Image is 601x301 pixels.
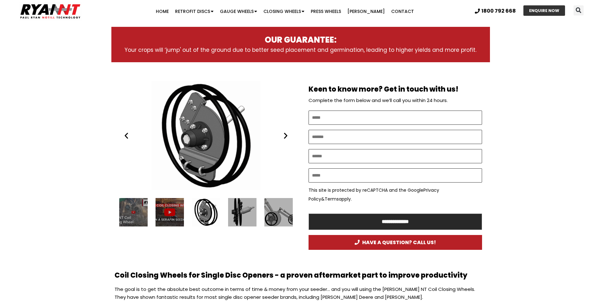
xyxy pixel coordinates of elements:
p: Complete the form below and we’ll call you within 24 hours. [309,96,482,105]
div: Ryan NT (RFM NT) single disc closing wheel angle view single disc opener [119,81,293,190]
a: Closing Wheels [260,5,308,18]
span: Your crops will ‘jump' out of the ground due to better seed placement and germination, leading to... [125,46,476,54]
a: HAVE A QUESTION? CALL US! [309,235,482,250]
a: 1800 792 668 [475,9,516,14]
div: Slides Slides [119,198,293,226]
img: Ryan NT logo [19,2,82,21]
div: 4 / 12 [228,198,256,226]
h3: OUR GUARANTEE: [124,35,477,45]
div: Search [574,5,584,15]
div: 2 / 12 [156,198,184,226]
div: 5 / 12 [264,198,293,226]
a: Contact [388,5,417,18]
nav: Menu [116,5,453,18]
div: Ryan NT (RFM NT) single disc closing wheel angle view single disc opener [192,198,220,226]
span: ENQUIRE NOW [529,9,559,13]
h2: Coil Closing Wheels for Single Disc Openers - a proven aftermarket part to improve productivity [115,272,487,279]
div: 3 / 12 [119,81,293,190]
div: Previous slide [122,132,130,140]
h2: Keen to know more? Get in touch with us! [309,86,482,93]
div: Next slide [282,132,290,140]
span: HAVE A QUESTION? CALL US! [355,240,436,245]
a: ENQUIRE NOW [523,5,565,16]
a: Home [153,5,172,18]
a: Retrofit Discs [172,5,217,18]
div: 3 / 12 [192,198,220,226]
div: 1 / 12 [119,198,148,226]
span: 1800 792 668 [481,9,516,14]
div: Slides [119,81,293,190]
a: [PERSON_NAME] [344,5,388,18]
a: Gauge Wheels [217,5,260,18]
a: Terms [325,196,339,202]
p: This site is protected by reCAPTCHA and the Google & apply. [309,186,482,203]
a: Press Wheels [308,5,344,18]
